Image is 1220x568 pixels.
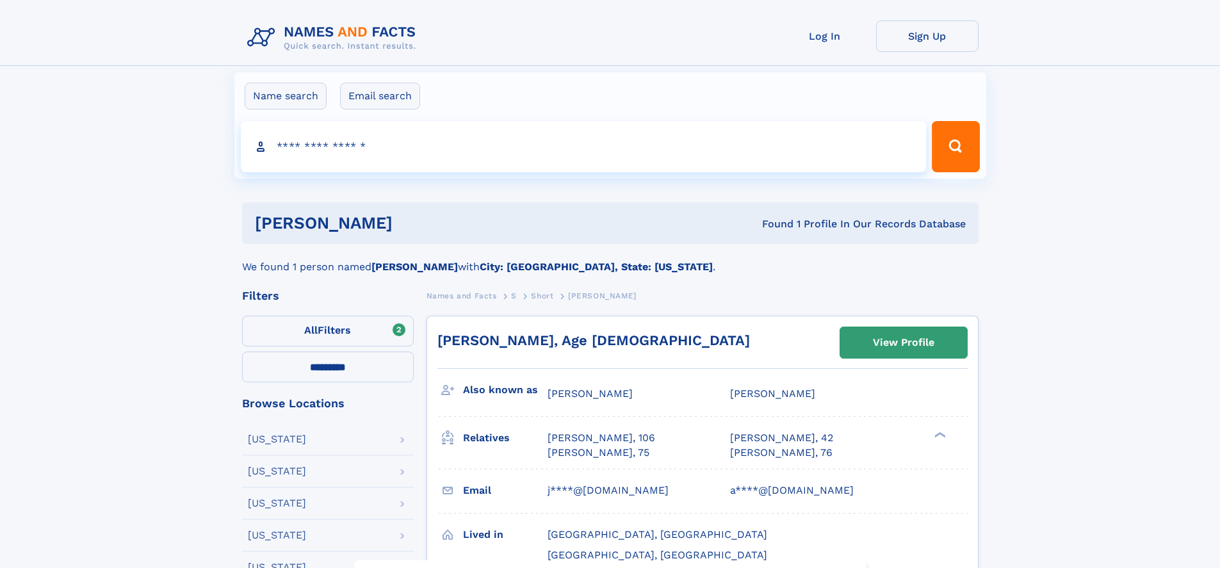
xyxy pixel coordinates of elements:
[840,327,967,358] a: View Profile
[371,261,458,273] b: [PERSON_NAME]
[548,528,767,540] span: [GEOGRAPHIC_DATA], [GEOGRAPHIC_DATA]
[242,20,427,55] img: Logo Names and Facts
[876,20,979,52] a: Sign Up
[437,332,750,348] a: [PERSON_NAME], Age [DEMOGRAPHIC_DATA]
[248,498,306,508] div: [US_STATE]
[730,431,833,445] a: [PERSON_NAME], 42
[463,379,548,401] h3: Also known as
[548,387,633,400] span: [PERSON_NAME]
[242,316,414,346] label: Filters
[480,261,713,273] b: City: [GEOGRAPHIC_DATA], State: [US_STATE]
[531,291,553,300] span: Short
[873,328,934,357] div: View Profile
[511,288,517,304] a: S
[577,217,966,231] div: Found 1 Profile In Our Records Database
[730,446,833,460] a: [PERSON_NAME], 76
[304,324,318,336] span: All
[463,427,548,449] h3: Relatives
[730,387,815,400] span: [PERSON_NAME]
[427,288,497,304] a: Names and Facts
[255,215,578,231] h1: [PERSON_NAME]
[241,121,927,172] input: search input
[248,530,306,540] div: [US_STATE]
[242,290,414,302] div: Filters
[931,431,947,439] div: ❯
[548,446,649,460] a: [PERSON_NAME], 75
[242,398,414,409] div: Browse Locations
[774,20,876,52] a: Log In
[463,524,548,546] h3: Lived in
[511,291,517,300] span: S
[463,480,548,501] h3: Email
[531,288,553,304] a: Short
[248,466,306,476] div: [US_STATE]
[548,431,655,445] a: [PERSON_NAME], 106
[568,291,637,300] span: [PERSON_NAME]
[932,121,979,172] button: Search Button
[340,83,420,110] label: Email search
[548,549,767,561] span: [GEOGRAPHIC_DATA], [GEOGRAPHIC_DATA]
[245,83,327,110] label: Name search
[242,244,979,275] div: We found 1 person named with .
[248,434,306,444] div: [US_STATE]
